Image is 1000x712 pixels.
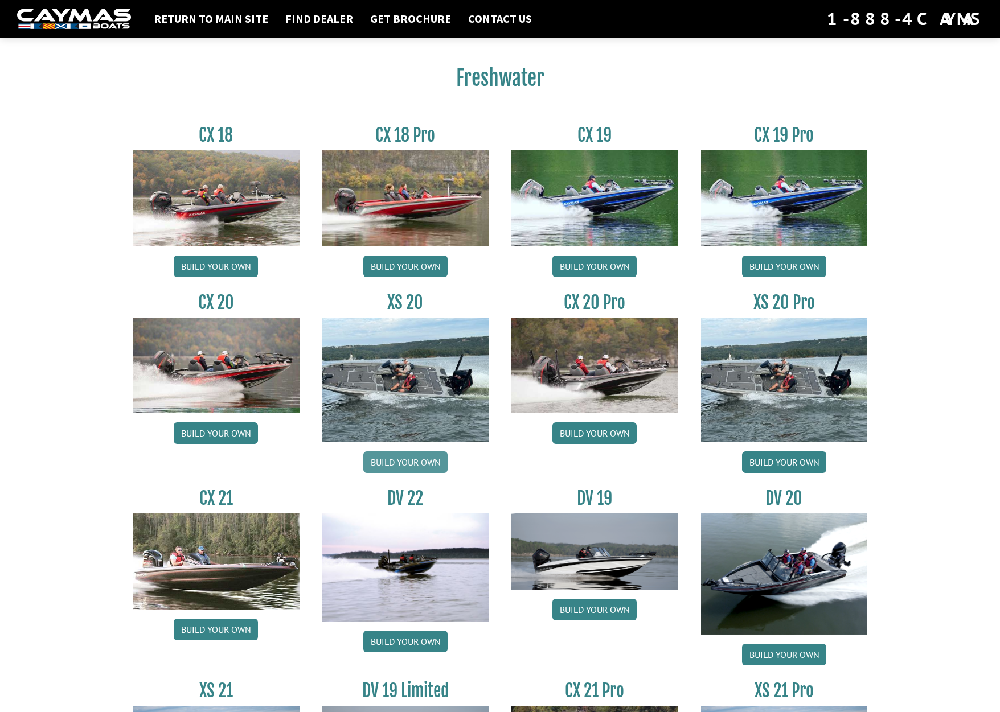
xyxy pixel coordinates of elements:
[552,256,637,277] a: Build your own
[701,292,868,313] h3: XS 20 Pro
[133,150,300,246] img: CX-18S_thumbnail.jpg
[322,488,489,509] h3: DV 22
[133,125,300,146] h3: CX 18
[742,451,826,473] a: Build your own
[511,513,678,590] img: dv-19-ban_from_website_for_caymas_connect.png
[701,318,868,442] img: XS_20_resized.jpg
[742,644,826,665] a: Build your own
[363,256,448,277] a: Build your own
[133,292,300,313] h3: CX 20
[701,150,868,246] img: CX19_thumbnail.jpg
[511,680,678,701] h3: CX 21 Pro
[322,292,489,313] h3: XS 20
[322,125,489,146] h3: CX 18 Pro
[462,11,538,26] a: Contact Us
[511,150,678,246] img: CX19_thumbnail.jpg
[552,599,637,620] a: Build your own
[174,619,258,640] a: Build your own
[701,680,868,701] h3: XS 21 Pro
[280,11,359,26] a: Find Dealer
[133,318,300,413] img: CX-20_thumbnail.jpg
[552,422,637,444] a: Build your own
[174,422,258,444] a: Build your own
[133,65,867,97] h2: Freshwater
[363,631,448,652] a: Build your own
[742,256,826,277] a: Build your own
[827,6,983,31] div: 1-888-4CAYMAS
[17,9,131,30] img: white-logo-c9c8dbefe5ff5ceceb0f0178aa75bf4bb51f6bca0971e226c86eb53dfe498488.png
[701,513,868,635] img: DV_20_from_website_for_caymas_connect.png
[511,488,678,509] h3: DV 19
[133,488,300,509] h3: CX 21
[364,11,457,26] a: Get Brochure
[322,318,489,442] img: XS_20_resized.jpg
[133,513,300,609] img: CX21_thumb.jpg
[511,292,678,313] h3: CX 20 Pro
[511,318,678,413] img: CX-20Pro_thumbnail.jpg
[322,680,489,701] h3: DV 19 Limited
[148,11,274,26] a: Return to main site
[701,488,868,509] h3: DV 20
[133,680,300,701] h3: XS 21
[322,513,489,622] img: DV22_original_motor_cropped_for_caymas_connect.jpg
[701,125,868,146] h3: CX 19 Pro
[511,125,678,146] h3: CX 19
[363,451,448,473] a: Build your own
[322,150,489,246] img: CX-18SS_thumbnail.jpg
[174,256,258,277] a: Build your own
